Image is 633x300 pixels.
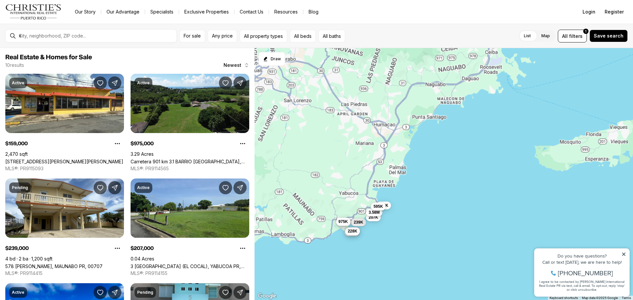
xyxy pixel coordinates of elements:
span: 239K [354,220,363,225]
button: Save Property: 3 PLAYA EL GUANO (EL COCAL) [219,181,232,194]
span: 228K [348,229,357,234]
p: Active [12,80,24,86]
span: Save search [594,33,623,39]
button: 239K [351,218,366,226]
div: Call or text [DATE], we are here to help! [7,21,95,26]
a: CALLE JOSE C BARBOSA ESQ ANTONIO ARROYO #21, MAUNABO PR, 00707 [5,159,123,164]
button: 228K [345,227,360,235]
p: Pending [137,290,153,295]
label: List [519,30,536,42]
button: Share Property [108,286,121,299]
span: 975K [339,219,348,224]
button: Allfilters1 [558,30,587,42]
button: Property options [111,242,124,255]
span: For sale [184,33,201,39]
button: Share Property [233,181,247,194]
button: All property types [240,30,287,42]
button: Newest [220,59,253,72]
span: Login [583,9,595,14]
button: Property options [111,137,124,150]
span: [PHONE_NUMBER] [27,31,82,38]
button: All baths [318,30,345,42]
p: 10 results [5,63,24,68]
div: Do you have questions? [7,15,95,19]
span: Any price [212,33,233,39]
button: 899K [376,202,391,209]
button: 237K [345,228,359,236]
span: 3.58M [369,210,379,215]
button: Register [601,5,628,18]
button: Property options [236,137,249,150]
button: Save Property: Carr 901 km 8.8 CAMINO NUEVO [94,286,107,299]
a: 3 PLAYA EL GUANO (EL COCAL), YABUCOA PR, 00767 [131,263,249,269]
a: Blog [303,7,324,16]
button: Any price [208,30,237,42]
button: 595K [371,203,386,210]
img: logo [5,4,62,20]
button: Share Property [108,76,121,90]
button: Save search [589,30,628,42]
span: 899K [379,203,388,208]
button: Save Property: 578 MARIANI COMM [94,181,107,194]
a: Resources [269,7,303,16]
button: For sale [179,30,205,42]
button: Share Property [108,181,121,194]
span: filters [569,33,583,40]
button: All beds [290,30,316,42]
span: I agree to be contacted by [PERSON_NAME] International Real Estate PR via text, call & email. To ... [8,41,94,53]
a: Our Advantage [101,7,145,16]
span: Register [605,9,624,14]
button: Save Property: CALLE JOSE C BARBOSA ESQ ANTONIO ARROYO #21 [94,76,107,90]
button: 3.58M [366,208,382,216]
button: Share Property [233,286,247,299]
span: All [562,33,568,40]
p: Pending [12,185,28,190]
a: Specialists [145,7,179,16]
button: 207K [366,213,381,221]
span: Newest [224,63,241,68]
button: Login [579,5,599,18]
a: Our Story [70,7,101,16]
a: Exclusive Properties [179,7,234,16]
button: Contact Us [234,7,269,16]
label: Map [536,30,555,42]
button: Save Property: COND VILLAS DEL FARO PUNTA TUNA ST. #508 [219,286,232,299]
span: 1 [585,29,587,34]
p: Active [137,80,150,86]
p: Active [12,290,24,295]
button: Save Property: Carretera 901 km 3.1 BARRIO EMAJAGUAS [219,76,232,90]
p: Active [137,185,150,190]
button: Share Property [233,76,247,90]
a: Carretera 901 km 3.1 BARRIO EMAJAGUAS, MAUNABO PR, 00707 [131,159,249,164]
span: Real Estate & Homes for Sale [5,54,92,61]
a: 578 MARIANI COMM, MAUNABO PR, 00707 [5,263,103,269]
span: 207K [369,215,378,220]
button: 975K [336,218,351,226]
button: Property options [236,242,249,255]
span: 595K [374,204,383,209]
button: Start drawing [258,52,285,66]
